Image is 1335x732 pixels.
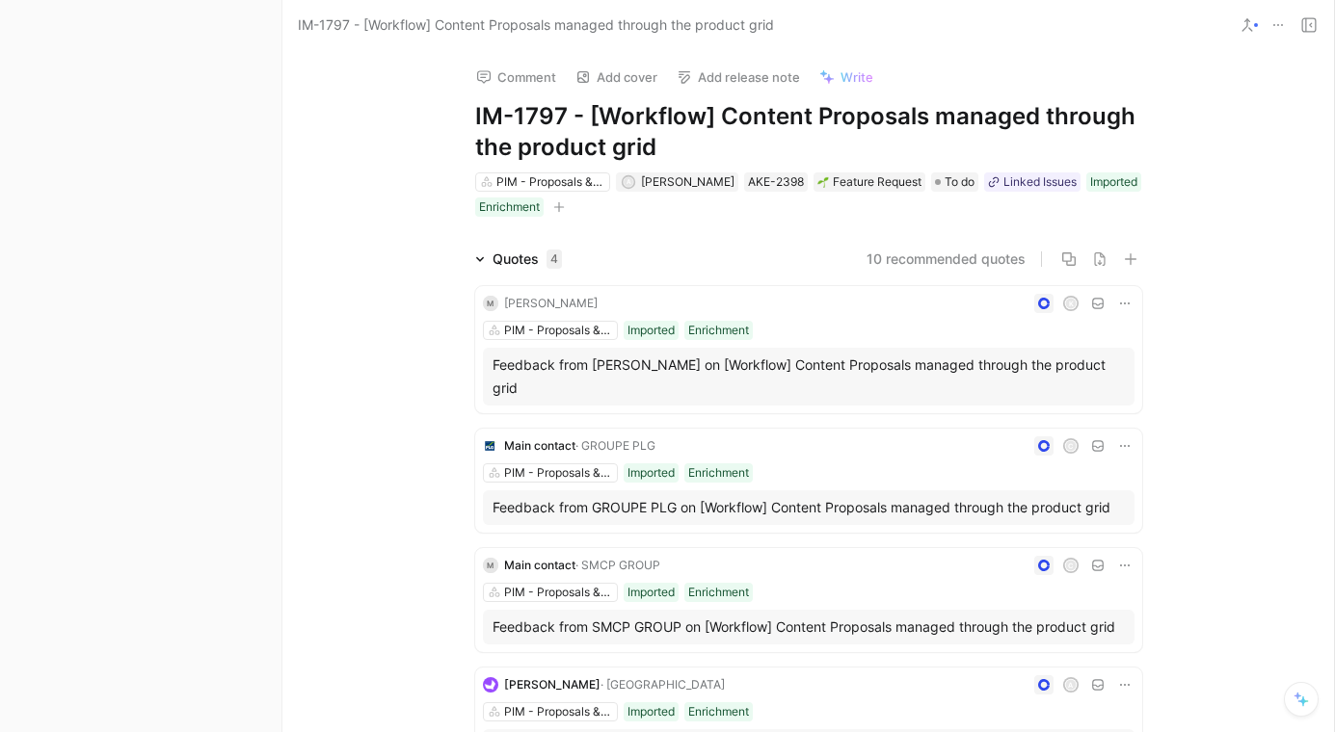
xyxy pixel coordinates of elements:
[493,615,1125,639] div: Feedback from SMCP GROUP on [Workflow] Content Proposals managed through the product grid
[479,197,540,217] div: Enrichment
[931,172,978,192] div: To do
[688,463,749,483] div: Enrichment
[504,558,575,572] span: Main contact
[496,172,604,192] div: PIM - Proposals & Published Products
[688,583,749,602] div: Enrichment
[1064,298,1077,310] div: K
[1064,560,1077,572] div: C
[467,248,570,271] div: Quotes4
[483,558,498,573] div: M
[748,172,804,192] div: AKE-2398
[627,583,675,602] div: Imported
[493,496,1125,519] div: Feedback from GROUPE PLG on [Workflow] Content Proposals managed through the product grid
[504,702,612,721] div: PIM - Proposals & Published Products
[627,321,675,340] div: Imported
[575,438,655,453] span: · GROUPE PLG
[817,176,829,188] img: 🌱
[641,174,734,189] span: [PERSON_NAME]
[493,353,1125,400] div: Feedback from [PERSON_NAME] on [Workflow] Content Proposals managed through the product grid
[575,558,660,572] span: · SMCP GROUP
[1064,440,1077,453] div: C
[483,438,498,454] img: logo
[601,677,725,692] span: · [GEOGRAPHIC_DATA]
[467,64,565,91] button: Comment
[1064,679,1077,692] div: A
[504,463,612,483] div: PIM - Proposals & Published Products
[504,677,601,692] span: [PERSON_NAME]
[493,248,562,271] div: Quotes
[567,64,666,91] button: Add cover
[627,702,675,721] div: Imported
[504,438,575,453] span: Main contact
[945,172,975,192] span: To do
[298,13,774,37] span: IM-1797 - [Workflow] Content Proposals managed through the product grid
[504,294,598,313] div: [PERSON_NAME]
[688,702,749,721] div: Enrichment
[1090,172,1137,192] div: Imported
[627,463,675,483] div: Imported
[867,248,1026,271] button: 10 recommended quotes
[504,321,612,340] div: PIM - Proposals & Published Products
[483,677,498,693] img: logo
[504,583,612,602] div: PIM - Proposals & Published Products
[841,68,873,86] span: Write
[547,249,562,269] div: 4
[483,296,498,311] div: m
[811,64,882,91] button: Write
[817,172,921,192] div: Feature Request
[475,101,1142,163] h1: IM-1797 - [Workflow] Content Proposals managed through the product grid
[668,64,809,91] button: Add release note
[814,172,925,192] div: 🌱Feature Request
[623,176,633,187] div: A
[1003,172,1077,192] div: Linked Issues
[688,321,749,340] div: Enrichment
